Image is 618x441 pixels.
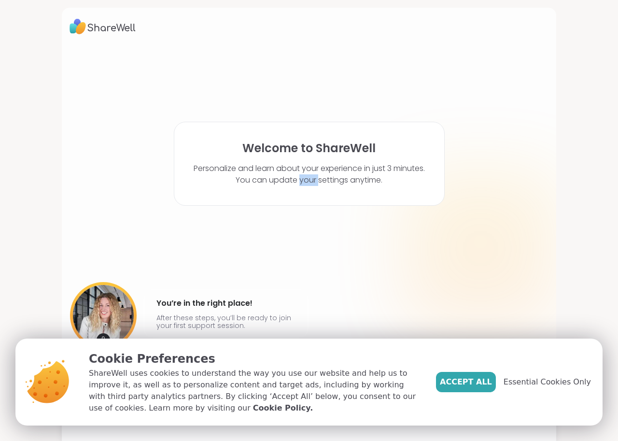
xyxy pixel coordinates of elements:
p: Personalize and learn about your experience in just 3 minutes. You can update your settings anytime. [194,163,425,186]
span: Essential Cookies Only [504,376,591,388]
img: ShareWell Logo [70,15,136,38]
a: Cookie Policy. [253,402,313,414]
h1: Welcome to ShareWell [242,142,376,155]
p: Cookie Preferences [89,350,421,368]
button: Accept All [436,372,496,392]
img: User image [70,282,137,349]
img: mic icon [97,333,110,347]
p: After these steps, you’ll be ready to join your first support session. [156,314,295,329]
span: Accept All [440,376,492,388]
h4: You’re in the right place! [156,296,295,311]
p: ShareWell uses cookies to understand the way you use our website and help us to improve it, as we... [89,368,421,414]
